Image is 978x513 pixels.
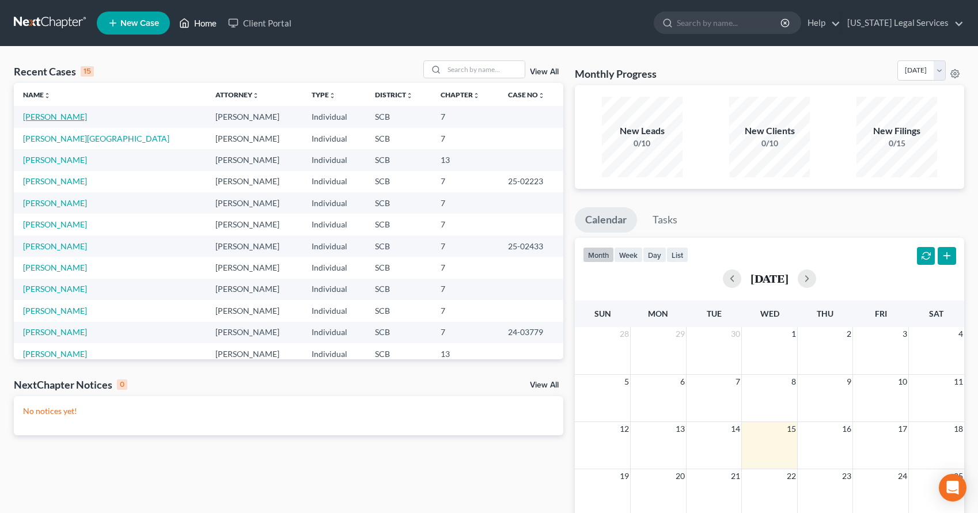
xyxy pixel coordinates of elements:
a: [PERSON_NAME] [23,263,87,272]
h3: Monthly Progress [575,67,657,81]
td: 25-02433 [499,235,563,257]
td: Individual [302,279,366,300]
span: 7 [734,375,741,389]
span: 1 [790,327,797,341]
i: unfold_more [329,92,336,99]
span: 22 [786,469,797,483]
span: 19 [619,469,630,483]
td: [PERSON_NAME] [206,192,302,214]
div: New Clients [729,124,810,138]
td: 7 [431,214,499,235]
div: 0/10 [729,138,810,149]
td: SCB [366,300,431,321]
span: 18 [953,422,964,436]
span: 6 [679,375,686,389]
a: Chapterunfold_more [441,90,480,99]
td: Individual [302,322,366,343]
div: 0/10 [602,138,683,149]
td: Individual [302,257,366,278]
a: [US_STATE] Legal Services [841,13,964,33]
div: 15 [81,66,94,77]
td: 13 [431,149,499,170]
button: week [614,247,643,263]
span: 5 [623,375,630,389]
span: 23 [841,469,852,483]
div: 0 [117,379,127,390]
a: Help [802,13,840,33]
span: 4 [957,327,964,341]
td: [PERSON_NAME] [206,322,302,343]
a: [PERSON_NAME] [23,327,87,337]
a: Attorneyunfold_more [215,90,259,99]
td: Individual [302,235,366,257]
div: NextChapter Notices [14,378,127,392]
td: [PERSON_NAME] [206,171,302,192]
td: Individual [302,171,366,192]
td: Individual [302,128,366,149]
button: list [666,247,688,263]
td: [PERSON_NAME] [206,343,302,364]
span: Sun [594,309,611,318]
td: SCB [366,214,431,235]
span: Fri [875,309,887,318]
button: month [583,247,614,263]
td: 7 [431,106,499,127]
td: SCB [366,149,431,170]
span: 3 [901,327,908,341]
td: SCB [366,192,431,214]
td: [PERSON_NAME] [206,106,302,127]
i: unfold_more [473,92,480,99]
td: 7 [431,171,499,192]
input: Search by name... [677,12,782,33]
span: 20 [674,469,686,483]
span: 15 [786,422,797,436]
td: [PERSON_NAME] [206,279,302,300]
td: [PERSON_NAME] [206,257,302,278]
span: Mon [648,309,668,318]
td: 7 [431,192,499,214]
td: Individual [302,343,366,364]
a: [PERSON_NAME] [23,241,87,251]
td: SCB [366,322,431,343]
span: 10 [897,375,908,389]
a: Tasks [642,207,688,233]
span: 29 [674,327,686,341]
td: 7 [431,322,499,343]
span: Wed [760,309,779,318]
td: SCB [366,343,431,364]
span: New Case [120,19,159,28]
span: 14 [730,422,741,436]
i: unfold_more [44,92,51,99]
a: [PERSON_NAME] [23,219,87,229]
div: 0/15 [856,138,937,149]
td: SCB [366,171,431,192]
span: 16 [841,422,852,436]
td: 13 [431,343,499,364]
a: Client Portal [222,13,297,33]
div: Open Intercom Messenger [939,474,966,501]
h2: [DATE] [750,272,789,284]
span: 25 [953,469,964,483]
p: No notices yet! [23,405,554,417]
td: [PERSON_NAME] [206,300,302,321]
a: [PERSON_NAME] [23,349,87,359]
a: [PERSON_NAME] [23,176,87,186]
td: Individual [302,149,366,170]
td: SCB [366,128,431,149]
td: SCB [366,106,431,127]
button: day [643,247,666,263]
span: 30 [730,327,741,341]
a: [PERSON_NAME] [23,198,87,208]
td: SCB [366,279,431,300]
a: View All [530,381,559,389]
td: Individual [302,192,366,214]
a: [PERSON_NAME] [23,155,87,165]
span: 21 [730,469,741,483]
a: Nameunfold_more [23,90,51,99]
span: Sat [929,309,943,318]
td: 7 [431,279,499,300]
td: [PERSON_NAME] [206,149,302,170]
td: 7 [431,300,499,321]
td: 24-03779 [499,322,563,343]
td: 25-02223 [499,171,563,192]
